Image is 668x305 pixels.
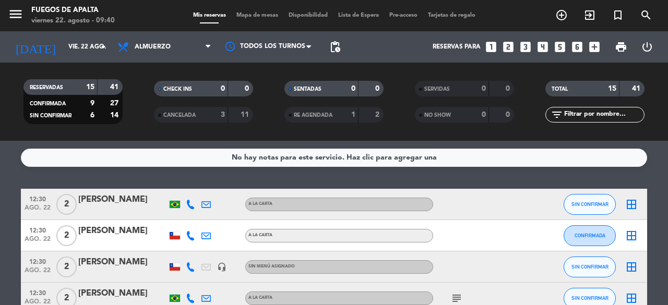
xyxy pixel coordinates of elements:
[375,111,381,118] strong: 2
[551,108,563,121] i: filter_list
[433,43,481,51] span: Reservas para
[641,41,653,53] i: power_settings_new
[484,40,498,54] i: looks_one
[519,40,532,54] i: looks_3
[110,100,121,107] strong: 27
[506,85,512,92] strong: 0
[294,87,321,92] span: SENTADAS
[135,43,171,51] span: Almuerzo
[25,236,51,248] span: ago. 22
[375,85,381,92] strong: 0
[8,6,23,26] button: menu
[571,264,609,270] span: SIN CONFIRMAR
[31,16,115,26] div: viernes 22. agosto - 09:40
[571,295,609,301] span: SIN CONFIRMAR
[570,40,584,54] i: looks_6
[575,233,605,238] span: CONFIRMADA
[78,224,167,238] div: [PERSON_NAME]
[163,113,196,118] span: CANCELADA
[482,85,486,92] strong: 0
[110,83,121,91] strong: 41
[78,255,167,269] div: [PERSON_NAME]
[294,113,332,118] span: RE AGENDADA
[482,111,486,118] strong: 0
[351,85,355,92] strong: 0
[110,112,121,119] strong: 14
[564,194,616,215] button: SIN CONFIRMAR
[188,13,231,18] span: Mis reservas
[564,225,616,246] button: CONFIRMADA
[31,5,115,16] div: Fuegos de Apalta
[78,193,167,206] div: [PERSON_NAME]
[232,152,437,164] div: No hay notas para este servicio. Haz clic para agregar una
[8,6,23,22] i: menu
[283,13,333,18] span: Disponibilidad
[78,287,167,300] div: [PERSON_NAME]
[163,87,192,92] span: CHECK INS
[30,85,63,90] span: RESERVADAS
[634,31,660,63] div: LOG OUT
[248,296,272,300] span: A LA CARTA
[8,35,63,58] i: [DATE]
[615,41,627,53] span: print
[25,192,51,204] span: 12:30
[553,40,567,54] i: looks_5
[231,13,283,18] span: Mapa de mesas
[30,113,71,118] span: SIN CONFIRMAR
[221,111,225,118] strong: 3
[563,109,644,120] input: Filtrar por nombre...
[333,13,384,18] span: Lista de Espera
[351,111,355,118] strong: 1
[625,198,638,211] i: border_all
[555,9,568,21] i: add_circle_outline
[90,100,94,107] strong: 9
[25,224,51,236] span: 12:30
[90,112,94,119] strong: 6
[56,225,77,246] span: 2
[424,87,450,92] span: SERVIDAS
[612,9,624,21] i: turned_in_not
[221,85,225,92] strong: 0
[632,85,642,92] strong: 41
[564,257,616,277] button: SIN CONFIRMAR
[30,101,66,106] span: CONFIRMADA
[625,292,638,304] i: border_all
[571,201,609,207] span: SIN CONFIRMAR
[608,85,616,92] strong: 15
[56,257,77,277] span: 2
[640,9,652,21] i: search
[86,83,94,91] strong: 15
[248,202,272,206] span: A LA CARTA
[25,267,51,279] span: ago. 22
[56,194,77,215] span: 2
[583,9,596,21] i: exit_to_app
[625,261,638,273] i: border_all
[25,255,51,267] span: 12:30
[506,111,512,118] strong: 0
[536,40,550,54] i: looks_4
[248,233,272,237] span: A LA CARTA
[384,13,423,18] span: Pre-acceso
[329,41,341,53] span: pending_actions
[97,41,110,53] i: arrow_drop_down
[588,40,601,54] i: add_box
[424,113,451,118] span: NO SHOW
[502,40,515,54] i: looks_two
[450,292,463,304] i: subject
[625,229,638,242] i: border_all
[217,262,226,272] i: headset_mic
[241,111,251,118] strong: 11
[552,87,568,92] span: TOTAL
[248,264,295,269] span: Sin menú asignado
[423,13,481,18] span: Tarjetas de regalo
[25,286,51,298] span: 12:30
[25,204,51,216] span: ago. 22
[245,85,251,92] strong: 0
